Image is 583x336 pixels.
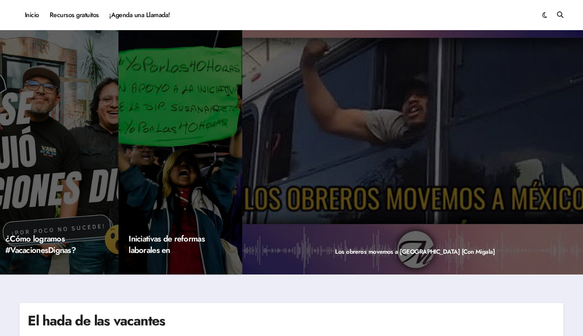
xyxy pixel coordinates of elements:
[129,233,208,279] a: Iniciativas de reformas laborales en [GEOGRAPHIC_DATA] (2023)
[335,247,495,256] a: Los obreros movemos a [GEOGRAPHIC_DATA] [Con Migala]
[44,4,104,26] a: Recursos gratuitos
[20,4,44,26] a: Inicio
[28,311,165,331] h1: El hada de las vacantes
[5,233,76,256] a: ¿Cómo logramos #VacacionesDignas?
[104,4,175,26] a: ¡Agenda una Llamada!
